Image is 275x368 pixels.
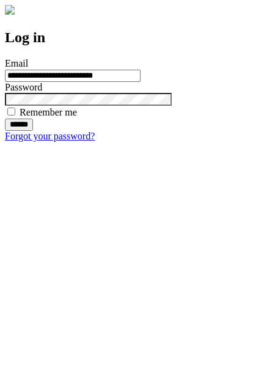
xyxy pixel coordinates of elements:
[5,5,15,15] img: logo-4e3dc11c47720685a147b03b5a06dd966a58ff35d612b21f08c02c0306f2b779.png
[5,82,42,92] label: Password
[5,131,95,141] a: Forgot your password?
[20,107,77,117] label: Remember me
[5,29,270,46] h2: Log in
[5,58,28,68] label: Email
